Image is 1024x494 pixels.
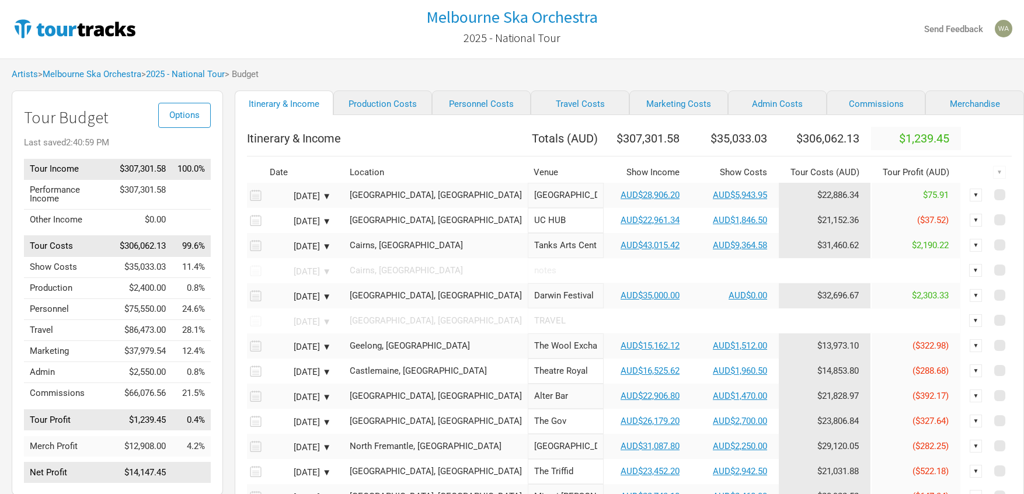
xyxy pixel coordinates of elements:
[114,209,172,230] td: $0.00
[779,434,871,459] td: Tour Cost allocation from Production, Personnel, Travel, Marketing, Admin & Commissions
[114,159,172,180] td: $307,301.58
[970,364,983,377] div: ▼
[528,258,961,283] input: notes
[114,409,172,430] td: $1,239.45
[24,138,211,147] div: Last saved 2:40:59 PM
[267,368,331,377] div: [DATE] ▼
[970,239,983,252] div: ▼
[917,215,949,225] span: ($37.52)
[528,183,604,208] input: Liberty Hall
[713,340,767,351] a: AUD$1,512.00
[899,131,949,145] span: $1,239.45
[925,91,1024,115] a: Merchandise
[333,91,432,115] a: Production Costs
[528,283,604,308] input: Darwin Festival
[24,436,114,457] td: Merch Profit
[172,383,211,404] td: Commissions as % of Tour Income
[24,209,114,230] td: Other Income
[172,362,211,383] td: Admin as % of Tour Income
[350,442,522,451] div: North Fremantle, Australia
[779,183,871,208] td: Tour Cost allocation from Production, Personnel, Travel, Marketing, Admin & Commissions
[172,236,211,257] td: Tour Costs as % of Tour Income
[528,162,604,183] th: Venue
[713,466,767,476] a: AUD$2,942.50
[970,289,983,302] div: ▼
[621,466,680,476] a: AUD$23,452.20
[350,392,522,401] div: Hobart, Australia
[923,190,949,200] span: $75.91
[235,91,333,115] a: Itinerary & Income
[172,209,211,230] td: Other Income as % of Tour Income
[114,299,172,320] td: $75,550.00
[604,127,691,150] th: $307,301.58
[912,290,949,301] span: $2,303.33
[24,341,114,362] td: Marketing
[267,192,331,201] div: [DATE] ▼
[24,159,114,180] td: Tour Income
[621,441,680,451] a: AUD$31,087.80
[528,409,604,434] input: The Gov
[912,240,949,251] span: $2,190.22
[924,24,983,34] strong: Send Feedback
[172,436,211,457] td: Merch Profit as % of Tour Income
[350,417,522,426] div: Adelaide, Australia
[713,240,767,251] a: AUD$9,364.58
[713,190,767,200] a: AUD$5,943.95
[713,391,767,401] a: AUD$1,470.00
[528,384,604,409] input: Alter Bar
[141,70,225,79] span: >
[621,215,680,225] a: AUD$22,961.34
[24,278,114,299] td: Production
[267,468,331,477] div: [DATE] ▼
[912,466,949,476] span: ($522.18)
[38,70,141,79] span: >
[267,293,331,301] div: [DATE] ▼
[728,91,827,115] a: Admin Costs
[267,217,331,226] div: [DATE] ▼
[691,127,779,150] th: $35,033.03
[528,308,961,333] input: TRAVEL
[350,266,522,275] div: Cairns, Australia
[691,162,779,183] th: Show Costs
[172,409,211,430] td: Tour Profit as % of Tour Income
[344,162,528,183] th: Location
[970,189,983,201] div: ▼
[629,91,728,115] a: Marketing Costs
[267,418,331,427] div: [DATE] ▼
[114,436,172,457] td: $12,908.00
[114,179,172,209] td: $307,301.58
[267,393,331,402] div: [DATE] ▼
[912,391,949,401] span: ($392.17)
[528,208,604,233] input: UC HUB
[158,103,211,128] button: Options
[114,278,172,299] td: $2,400.00
[528,459,604,484] input: The Triffid
[114,320,172,341] td: $86,473.00
[993,166,1006,179] div: ▼
[43,69,141,79] a: Melbourne Ska Orchestra
[912,366,949,376] span: ($288.68)
[970,465,983,478] div: ▼
[779,359,871,384] td: Tour Cost allocation from Production, Personnel, Travel, Marketing, Admin & Commissions
[621,366,680,376] a: AUD$16,525.62
[779,162,871,183] th: Tour Costs ( AUD )
[114,257,172,278] td: $35,033.03
[528,233,604,258] input: Tanks Arts Centre
[779,208,871,233] td: Tour Cost allocation from Production, Personnel, Travel, Marketing, Admin & Commissions
[169,110,200,120] span: Options
[528,434,604,459] input: Port Beach Brewery
[24,409,114,430] td: Tour Profit
[350,316,522,325] div: Darwin, Australia
[24,109,211,127] h1: Tour Budget
[713,416,767,426] a: AUD$2,700.00
[172,320,211,341] td: Travel as % of Tour Income
[528,127,604,150] th: Totals ( AUD )
[172,341,211,362] td: Marketing as % of Tour Income
[713,366,767,376] a: AUD$1,960.50
[621,240,680,251] a: AUD$43,015.42
[912,441,949,451] span: ($282.25)
[621,290,680,301] a: AUD$35,000.00
[779,459,871,484] td: Tour Cost allocation from Production, Personnel, Travel, Marketing, Admin & Commissions
[24,320,114,341] td: Travel
[970,415,983,427] div: ▼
